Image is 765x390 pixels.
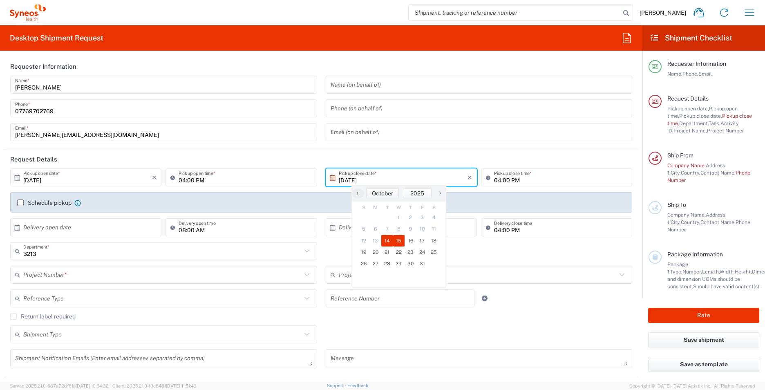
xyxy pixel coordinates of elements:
[152,171,157,184] i: ×
[405,204,416,212] th: weekday
[10,383,109,388] span: Server: 2025.21.0-667a72bf6fa
[671,219,681,225] span: City,
[405,247,416,258] span: 23
[393,212,405,223] span: 1
[702,269,720,275] span: Length,
[707,128,744,134] span: Project Number
[352,188,446,198] bs-datepicker-navigation-view: ​ ​ ​
[416,223,428,235] span: 10
[416,247,428,258] span: 24
[393,235,405,247] span: 15
[648,308,759,323] button: Rate
[640,9,686,16] span: [PERSON_NAME]
[112,383,197,388] span: Client: 2025.21.0-f0c8481
[428,212,440,223] span: 4
[381,258,393,269] span: 28
[416,212,428,223] span: 3
[381,235,393,247] span: 14
[673,128,707,134] span: Project Name,
[17,199,72,206] label: Schedule pickup
[720,269,735,275] span: Width,
[700,170,736,176] span: Contact Name,
[370,204,382,212] th: weekday
[681,170,700,176] span: Country,
[667,261,688,275] span: Package 1:
[667,152,693,159] span: Ship From
[370,247,382,258] span: 20
[479,293,490,304] a: Add Reference
[629,382,755,390] span: Copyright © [DATE]-[DATE] Agistix Inc., All Rights Reserved
[671,170,681,176] span: City,
[428,247,440,258] span: 25
[650,33,732,43] h2: Shipment Checklist
[410,190,424,197] span: 2025
[370,258,382,269] span: 27
[667,202,686,208] span: Ship To
[682,269,702,275] span: Number,
[76,383,109,388] span: [DATE] 10:54:32
[667,105,709,112] span: Pickup open date,
[10,63,76,71] h2: Requester Information
[416,258,428,269] span: 31
[370,235,382,247] span: 13
[393,247,405,258] span: 22
[10,155,57,164] h2: Request Details
[358,235,370,247] span: 12
[735,269,752,275] span: Height,
[693,283,759,289] span: Should have valid content(s)
[648,332,759,347] button: Save shipment
[351,188,364,198] span: ‹
[366,188,399,198] button: October
[358,204,370,212] th: weekday
[667,251,723,258] span: Package Information
[393,258,405,269] span: 29
[372,190,393,197] span: October
[434,188,446,198] button: ›
[405,258,416,269] span: 30
[10,313,76,320] label: Return label required
[428,204,440,212] th: weekday
[358,247,370,258] span: 19
[667,71,682,77] span: Name,
[381,247,393,258] span: 21
[351,185,446,288] bs-datepicker-container: calendar
[347,383,368,388] a: Feedback
[667,212,706,218] span: Company Name,
[381,223,393,235] span: 7
[648,357,759,372] button: Save as template
[370,223,382,235] span: 6
[416,204,428,212] th: weekday
[679,120,709,126] span: Department,
[667,162,706,168] span: Company Name,
[681,219,700,225] span: Country,
[679,113,722,119] span: Pickup close date,
[667,61,726,67] span: Requester Information
[405,235,416,247] span: 16
[381,204,393,212] th: weekday
[405,212,416,223] span: 2
[700,219,736,225] span: Contact Name,
[393,204,405,212] th: weekday
[670,269,682,275] span: Type,
[428,223,440,235] span: 11
[393,223,405,235] span: 8
[166,383,197,388] span: [DATE] 11:51:43
[327,383,347,388] a: Support
[416,235,428,247] span: 17
[405,223,416,235] span: 9
[667,95,709,102] span: Request Details
[682,71,698,77] span: Phone,
[409,5,620,20] input: Shipment, tracking or reference number
[698,71,712,77] span: Email
[358,223,370,235] span: 5
[428,235,440,247] span: 18
[467,171,472,184] i: ×
[403,188,432,198] button: 2025
[10,33,103,43] h2: Desktop Shipment Request
[358,258,370,269] span: 26
[709,120,720,126] span: Task,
